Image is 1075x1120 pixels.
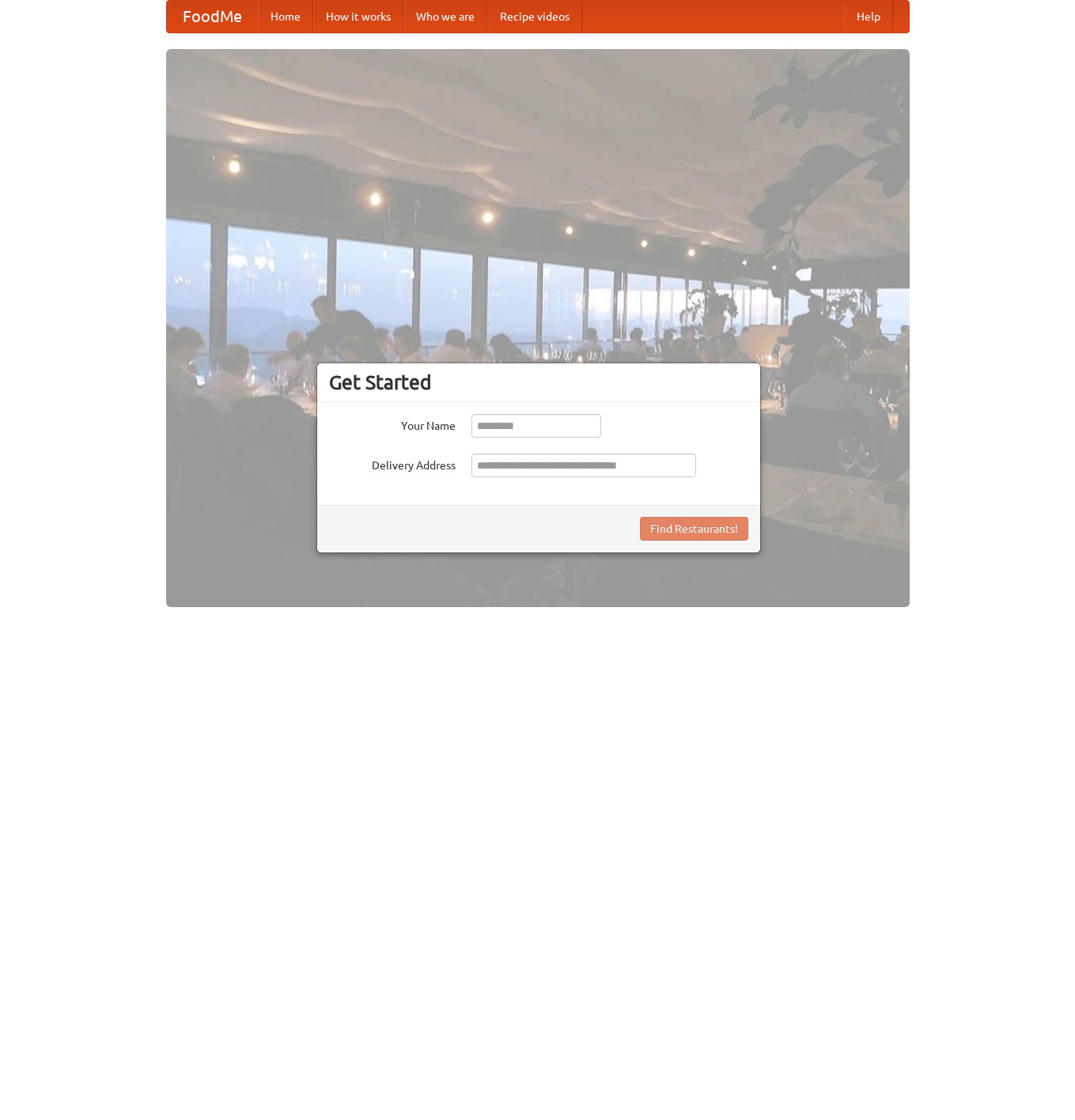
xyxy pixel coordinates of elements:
[329,454,456,473] label: Delivery Address
[403,1,487,32] a: Who we are
[313,1,403,32] a: How it works
[844,1,893,32] a: Help
[640,517,748,541] button: Find Restaurants!
[258,1,313,32] a: Home
[329,370,748,394] h3: Get Started
[167,1,258,32] a: FoodMe
[329,414,456,434] label: Your Name
[487,1,582,32] a: Recipe videos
